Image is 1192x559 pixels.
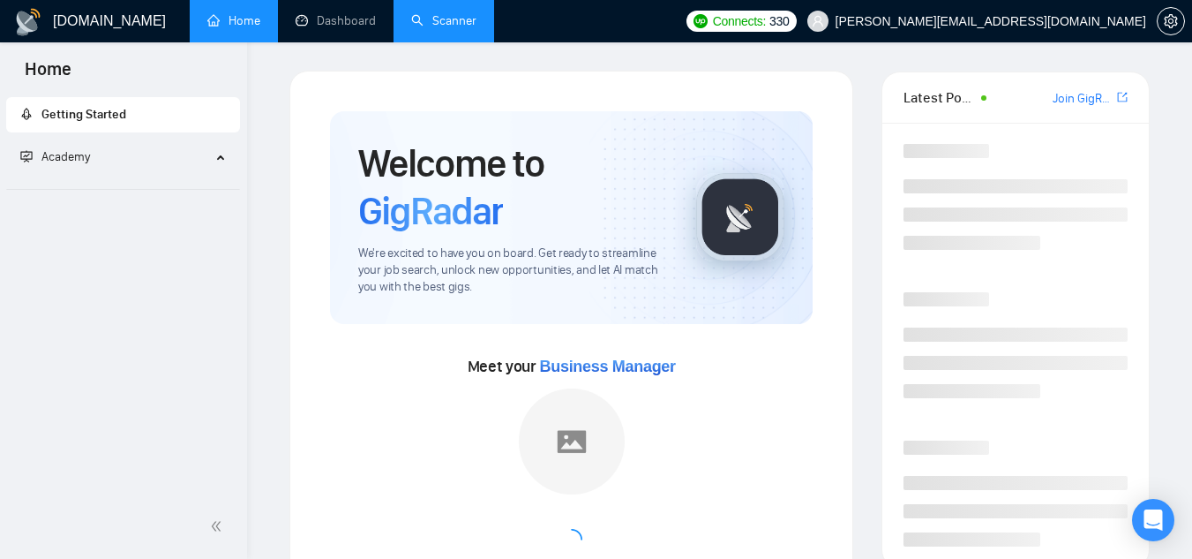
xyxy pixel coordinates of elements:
img: placeholder.png [519,389,625,495]
li: Getting Started [6,97,240,132]
a: setting [1157,14,1185,28]
span: Meet your [468,357,676,376]
span: double-left [210,517,228,535]
span: Connects: [713,11,766,31]
img: upwork-logo.png [693,14,708,28]
span: setting [1158,14,1184,28]
a: Join GigRadar Slack Community [1053,89,1113,109]
div: Open Intercom Messenger [1132,499,1174,541]
span: Home [11,57,86,94]
button: setting [1157,7,1185,35]
h1: Welcome to [358,140,668,235]
img: logo [14,8,42,36]
a: searchScanner [411,13,476,28]
a: export [1117,89,1128,106]
span: GigRadar [358,187,503,235]
span: rocket [20,108,33,120]
span: Academy [20,149,90,164]
span: loading [559,526,585,553]
span: fund-projection-screen [20,150,33,162]
a: dashboardDashboard [296,13,376,28]
span: We're excited to have you on board. Get ready to streamline your job search, unlock new opportuni... [358,246,668,296]
span: Latest Posts from the GigRadar Community [903,87,976,109]
span: Academy [41,149,90,164]
span: Getting Started [41,107,126,122]
span: export [1117,90,1128,104]
li: Academy Homepage [6,182,240,193]
a: homeHome [207,13,260,28]
span: user [812,15,824,27]
span: Business Manager [540,358,676,375]
span: 330 [769,11,789,31]
img: gigradar-logo.png [696,173,784,261]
